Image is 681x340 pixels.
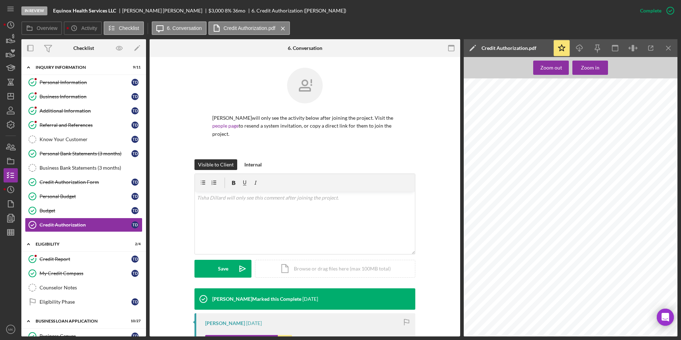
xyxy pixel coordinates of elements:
[505,282,649,286] span: My initials authorize [PERSON_NAME] to obtain soft TransUnion credit reports, effective
[513,190,523,193] span: [DATE]
[167,25,202,31] label: 6. Conversation
[617,302,627,305] span: [DATE]
[25,252,142,266] a: Credit ReportTD
[540,226,577,230] span: Veteran: (Y/N) ______
[244,159,262,170] div: Internal
[40,179,131,185] div: Credit Authorization Form
[489,307,524,311] span: Applicant’s Signature
[25,295,142,309] a: Eligibility PhaseTD
[25,204,142,218] a: BudgetTD
[489,267,648,271] span: through [PERSON_NAME] and/or Great Rivers Community Capital, [PERSON_NAME] will report
[21,6,47,15] div: In Review
[489,242,655,246] span: I give permission to [PERSON_NAME] to obtain a copy of my credit report in order to work with me on
[73,45,94,51] div: Checklist
[489,172,508,176] span: Last Name:
[25,175,142,189] a: Credit Authorization FormTD
[576,180,590,184] span: Florissant
[218,260,228,278] div: Save
[625,171,630,175] span: N/A
[515,227,516,230] span: n
[543,129,602,133] span: Credit Report Request/Application
[25,218,142,232] a: Credit AuthorizationTD
[633,4,677,18] button: Complete
[489,257,640,261] span: Notice of Furnishing Negative Information: I agree that [PERSON_NAME] may make inquiries
[37,25,57,31] label: Overview
[152,21,207,35] button: 6. Conversation
[119,25,139,31] label: Checklist
[131,179,139,186] div: T D
[25,280,142,295] a: Counselor Notes
[25,89,142,104] a: Business InformationTD
[489,234,571,238] span: Household Size (Adults/Dependents): ___________
[489,252,513,256] span: small business.
[40,222,131,228] div: Credit Authorization
[198,159,234,170] div: Visible to Client
[489,164,597,168] span: Middle Name: ___________________________________________
[25,161,142,175] a: Business Bank Statements (3 months)
[25,132,142,146] a: Know Your CustomerTD
[585,200,603,204] span: 3147836700
[589,182,624,186] span: ______________ZIP:
[581,61,599,75] div: Zoom in
[500,219,508,222] span: black
[81,25,97,31] label: Activity
[489,287,654,291] span: [DATE], for follow up, research and tracking purposes. I understand that these credit reports do ...
[565,219,601,222] span: [DEMOGRAPHIC_DATA]
[641,219,643,222] span: y
[489,226,533,230] span: Disabled: (Y/N) _________
[499,134,509,137] span: [DATE]
[40,333,131,339] div: Business Canvas
[225,8,232,14] div: 8 %
[550,235,555,238] span: 1/2
[540,219,615,223] span: Gender: (M/[DEMOGRAPHIC_DATA]) _____
[40,256,131,262] div: Credit Report
[640,4,661,18] div: Complete
[40,271,131,276] div: My Credit Compass
[194,260,251,278] button: Save
[489,277,643,281] span: payments, missed payments, or other defaults on my account may be reflected in my credit report.
[246,320,262,326] time: 2025-08-13 21:05
[515,162,518,165] span: K
[599,226,645,230] span: Annual Income: $_________
[131,207,139,214] div: T D
[657,309,674,326] div: Open Intercom Messenger
[40,299,131,305] div: Eligibility Phase
[131,107,139,114] div: T D
[525,124,627,128] span: [PERSON_NAME] Housing and Reinvestment Corporation
[489,152,508,156] span: First Name:
[489,262,654,266] span: concerning my credit history and standing. If I am to receive a credit building, mortgage, or bus...
[131,221,139,228] div: T D
[504,180,523,184] span: 4344 Miletus
[131,298,139,305] div: T D
[489,316,524,320] span: JPHRC staff member:
[599,219,655,223] span: Head of Household: (Y/N) _______
[40,122,131,128] div: Referral and References
[36,65,123,69] div: INQUIRY INFORMATION
[131,79,139,86] div: T D
[25,266,142,280] a: My Credit CompassTD
[537,191,640,195] span: ______Social Security Number: __________________________
[470,82,557,85] span: Docusign Envelope ID: F4C6689C-803B-4004-9EB0-C5F7108098BD
[489,134,498,138] span: Date:
[489,219,515,223] span: Race: ________
[572,61,608,75] button: Zoom in
[25,75,142,89] a: Personal InformationTD
[131,270,139,277] div: T D
[618,307,625,311] span: Date
[628,226,638,229] span: 98,000
[489,182,503,186] span: Address:
[25,104,142,118] a: Additional InformationTD
[131,93,139,100] div: T D
[540,61,562,75] div: Zoom out
[537,182,575,186] span: __________City, State:
[533,61,569,75] button: Zoom out
[626,180,635,184] span: 63033
[36,319,123,323] div: BUSINESS LOAN APPLICATION
[40,94,131,99] div: Business Information
[128,319,141,323] div: 10 / 27
[489,210,655,214] span: The following Demographic Information is preferred but not required. This data is used for grant ...
[224,25,276,31] label: Credit Authorization.pdf
[547,142,573,145] span: [PERSON_NAME]
[131,136,139,143] div: T D
[25,118,142,132] a: Referral and ReferencesTD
